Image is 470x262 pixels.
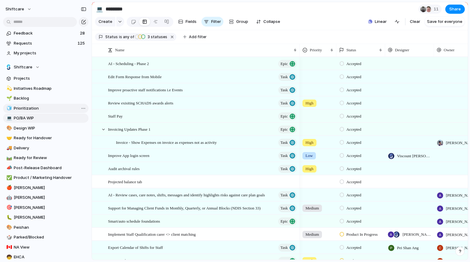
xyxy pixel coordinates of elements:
div: 💫 [6,85,11,92]
span: Filter [211,19,221,25]
span: Accepted [346,61,361,67]
a: 🌱Backlog [3,94,89,103]
div: 🇨🇦NA View [3,243,89,252]
span: Name [115,47,125,53]
span: Fields [186,19,197,25]
span: Prioritization [14,105,86,111]
div: 🎲 [6,234,11,241]
span: Improve proactive staff notifications i.e Events [108,86,183,93]
div: 🎨 [6,125,11,132]
a: 🤖[PERSON_NAME] [3,193,89,202]
button: 🛤️ [5,155,12,161]
span: [PERSON_NAME] , Viscount [PERSON_NAME] [403,231,431,238]
span: Accepted [346,218,361,224]
span: Linear [375,19,387,25]
div: 🛤️ [6,155,11,162]
span: Accepted [346,166,361,172]
span: Peishan [14,224,86,231]
span: High [305,140,313,146]
span: Clear [410,19,420,25]
span: Task [280,243,288,252]
div: 🐛[PERSON_NAME] [3,213,89,222]
a: 🚚Delivery [3,144,89,153]
span: Parked/Blocked [14,234,86,240]
button: Epic [278,112,297,120]
button: shiftcare [3,4,35,14]
span: Accepted [346,192,361,198]
button: 🇨🇦 [5,244,12,250]
span: Share [449,6,461,12]
span: Product In Progress [346,231,378,238]
button: Epic [278,60,297,68]
span: Status [105,34,118,40]
span: Projects [14,75,86,82]
button: 🤖 [5,195,12,201]
span: High [305,166,313,172]
a: 🤝Ready for Handover [3,133,89,143]
div: ✅ [6,174,11,181]
div: 🎯 [6,204,11,211]
span: Implement Staff Qualification carer <> client matching [108,231,196,238]
span: Accepted [346,100,361,106]
span: Accepted [346,179,361,185]
span: Task [280,73,288,81]
span: Backlog [14,95,86,101]
span: Designer [395,47,409,53]
span: Improve App login screen [108,152,149,159]
button: Filter [201,17,223,27]
a: ✅Product / Marketing Handover [3,173,89,182]
button: 🎨 [5,125,12,131]
button: Task [278,86,297,94]
div: 🎨Peishan [3,223,89,232]
span: High [305,100,313,106]
button: Collapse [254,17,283,27]
span: Edit Form Response from Mobile [108,73,162,80]
div: 🧒 [6,254,11,261]
span: Task [280,138,288,147]
span: Initiatives Roadmap [14,86,86,92]
div: 🎯[PERSON_NAME] [3,203,89,212]
span: My projects [14,50,86,56]
span: Add filter [189,34,207,40]
a: 💫Initiatives Roadmap [3,84,89,93]
span: Epic [280,125,288,134]
a: 🍎[PERSON_NAME] [3,183,89,192]
span: Support for Managing Client Funds in Monthly, Quarterly, or Annual Blocks (NDIS Section 33) [108,204,261,211]
span: AI - Scheduling - Phase 2 [108,60,149,67]
a: Feedback28 [3,29,89,38]
span: [PERSON_NAME] [14,185,86,191]
span: shiftcare [5,6,24,12]
div: 🧊 [6,105,11,112]
span: Viscount [PERSON_NAME] [397,153,431,159]
span: Export Calendar of Shifts for Staff [108,244,163,251]
button: 🍎 [5,185,12,191]
button: 🎯 [5,205,12,211]
button: Task [278,152,297,160]
button: Task [278,244,297,252]
button: Epic [278,126,297,133]
button: 🧒 [5,254,12,260]
span: Ready for Review [14,155,86,161]
span: Task [280,86,288,94]
span: Task [280,191,288,199]
span: [PERSON_NAME] [14,195,86,201]
span: AI - Review cases, care notes, shifts, messages and identify highlights risks against care plan g... [108,191,265,198]
span: Task [280,204,288,213]
button: 💻 [5,115,12,121]
div: 🧊Prioritization [3,104,89,113]
button: 🌱 [5,95,12,101]
span: Invoice - Show Expenses on invoice as expenses not as activity [116,139,217,146]
span: Task [280,99,288,107]
span: Create [99,19,112,25]
span: Medium [305,205,319,211]
button: Task [278,99,297,107]
span: is [119,34,122,40]
a: 🧒EHCA [3,253,89,262]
